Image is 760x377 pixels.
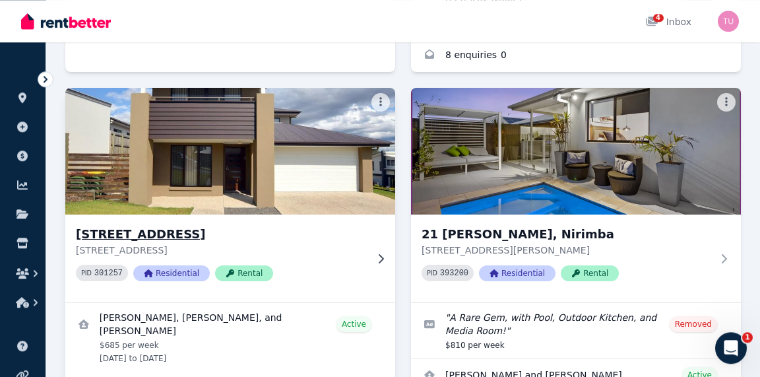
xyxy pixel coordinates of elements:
[215,265,273,281] span: Rental
[717,93,736,112] button: More options
[427,269,437,277] small: PID
[76,225,366,244] h3: [STREET_ADDRESS]
[645,15,691,28] div: Inbox
[718,11,739,32] img: tucksy@gmail.com
[411,303,741,359] a: Edit listing: A Rare Gem, with Pool, Outdoor Kitchen, and Media Room!
[81,269,92,277] small: PID
[371,93,390,112] button: More options
[715,332,747,364] iframe: Intercom live chat
[479,265,555,281] span: Residential
[422,225,712,244] h3: 21 [PERSON_NAME], Nirimba
[133,265,210,281] span: Residential
[57,85,404,218] img: 9 Lakeview Place, Springfield Lakes
[21,11,111,31] img: RentBetter
[411,88,741,215] img: 21 Olivia Cres, Nirimba
[411,88,741,302] a: 21 Olivia Cres, Nirimba21 [PERSON_NAME], Nirimba[STREET_ADDRESS][PERSON_NAME]PID 393200Residentia...
[65,88,395,302] a: 9 Lakeview Place, Springfield Lakes[STREET_ADDRESS][STREET_ADDRESS]PID 301257ResidentialRental
[65,303,395,372] a: View details for Laurence Kaiwai, Colette Eagle, and Ngavaine Tearea
[653,14,664,22] span: 4
[411,40,741,72] a: Enquiries for 5/82 Bergin Rd, Ferny Grove
[94,269,123,278] code: 301257
[742,332,753,343] span: 1
[440,269,468,278] code: 393200
[76,244,366,257] p: [STREET_ADDRESS]
[422,244,712,257] p: [STREET_ADDRESS][PERSON_NAME]
[561,265,619,281] span: Rental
